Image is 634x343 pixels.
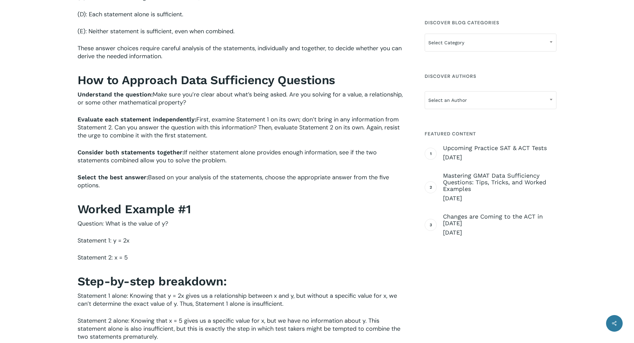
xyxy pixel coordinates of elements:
[443,172,556,192] span: Mastering GMAT Data Sufficiency Questions: Tips, Tricks, and Worked Examples
[78,115,400,139] span: First, examine Statement 1 on its own; don’t bring in any information from Statement 2. Can you a...
[78,173,389,189] span: Based on your analysis of the statements, choose the appropriate answer from the five options.
[78,174,148,181] strong: Select the best answer:
[78,237,129,245] span: Statement 1: y = 2x
[443,145,556,161] a: Upcoming Practice SAT & ACT Tests [DATE]
[425,93,556,107] span: Select an Author
[443,229,556,237] span: [DATE]
[443,194,556,202] span: [DATE]
[78,116,196,123] strong: Evaluate each statement independently:
[425,70,556,82] h4: Discover Authors
[78,10,183,18] span: (D): Each statement alone is sufficient.
[590,299,625,334] iframe: Chatbot
[78,317,400,341] span: Statement 2 alone: Knowing that x = 5 gives us a specific value for x, but we have no information...
[443,213,556,237] a: Changes are Coming to the ACT in [DATE] [DATE]
[78,91,153,98] strong: Understand the question:
[443,172,556,202] a: Mastering GMAT Data Sufficiency Questions: Tips, Tricks, and Worked Examples [DATE]
[78,90,403,106] span: Make sure you’re clear about what’s being asked. Are you solving for a value, a relationship, or ...
[78,202,191,216] b: Worked Example #1
[78,148,377,164] span: If neither statement alone provides enough information, see if the two statements combined allow ...
[78,254,128,261] span: Statement 2: x = 5
[78,292,397,308] span: Statement 1 alone: Knowing that y = 2x gives us a relationship between x and y, but without a spe...
[78,149,184,156] strong: Consider both statements together:
[425,128,556,140] h4: Featured Content
[78,27,235,35] span: (E): Neither statement is sufficient, even when combined.
[78,274,227,288] strong: Step-by-step breakdown:
[443,153,556,161] span: [DATE]
[78,220,168,228] span: Question: What is the value of y?
[443,145,556,151] span: Upcoming Practice SAT & ACT Tests
[425,34,556,52] span: Select Category
[425,17,556,29] h4: Discover Blog Categories
[425,91,556,109] span: Select an Author
[78,44,402,60] span: These answer choices require careful analysis of the statements, individually and together, to de...
[425,36,556,50] span: Select Category
[443,213,556,227] span: Changes are Coming to the ACT in [DATE]
[78,73,335,87] b: How to Approach Data Sufficiency Questions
